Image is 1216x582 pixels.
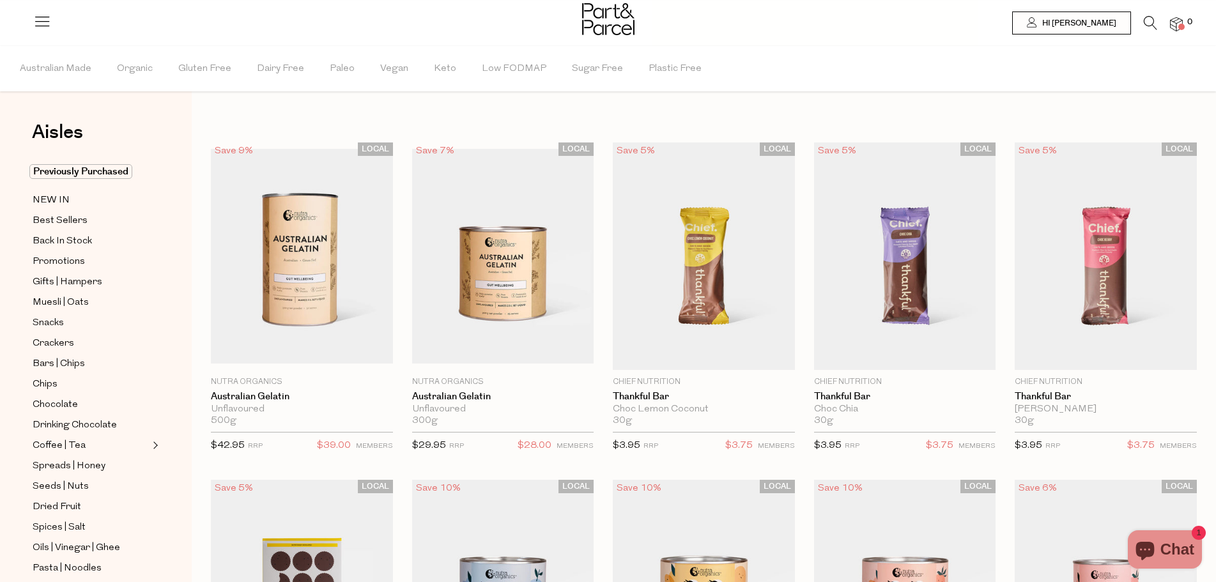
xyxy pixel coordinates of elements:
[33,479,89,494] span: Seeds | Nuts
[1162,142,1197,156] span: LOCAL
[257,47,304,91] span: Dairy Free
[33,192,149,208] a: NEW IN
[1015,415,1034,427] span: 30g
[960,480,996,493] span: LOCAL
[760,480,795,493] span: LOCAL
[412,415,438,427] span: 300g
[33,213,88,229] span: Best Sellers
[33,356,85,372] span: Bars | Chips
[33,213,149,229] a: Best Sellers
[33,438,149,454] a: Coffee | Tea
[33,459,105,474] span: Spreads | Honey
[211,149,393,364] img: Australian Gelatin
[33,233,149,249] a: Back In Stock
[1184,17,1196,28] span: 0
[760,142,795,156] span: LOCAL
[434,47,456,91] span: Keto
[358,480,393,493] span: LOCAL
[33,316,64,331] span: Snacks
[960,142,996,156] span: LOCAL
[814,142,996,370] img: Thankful Bar
[1045,443,1060,450] small: RRP
[380,47,408,91] span: Vegan
[814,480,866,497] div: Save 10%
[211,142,257,160] div: Save 9%
[557,443,594,450] small: MEMBERS
[558,480,594,493] span: LOCAL
[412,404,594,415] div: Unflavoured
[758,443,795,450] small: MEMBERS
[412,142,458,160] div: Save 7%
[33,254,149,270] a: Promotions
[572,47,623,91] span: Sugar Free
[582,3,635,35] img: Part&Parcel
[248,443,263,450] small: RRP
[33,397,78,413] span: Chocolate
[814,142,860,160] div: Save 5%
[33,274,149,290] a: Gifts | Hampers
[33,500,81,515] span: Dried Fruit
[613,142,659,160] div: Save 5%
[33,397,149,413] a: Chocolate
[33,520,86,535] span: Spices | Salt
[1170,17,1183,31] a: 0
[33,335,149,351] a: Crackers
[33,540,149,556] a: Oils | Vinegar | Ghee
[33,540,120,556] span: Oils | Vinegar | Ghee
[211,376,393,388] p: Nutra Organics
[33,254,85,270] span: Promotions
[33,295,149,310] a: Muesli | Oats
[33,234,92,249] span: Back In Stock
[33,438,86,454] span: Coffee | Tea
[33,193,70,208] span: NEW IN
[33,561,102,576] span: Pasta | Noodles
[33,356,149,372] a: Bars | Chips
[1039,18,1116,29] span: Hi [PERSON_NAME]
[613,376,795,388] p: Chief Nutrition
[814,441,842,450] span: $3.95
[33,336,74,351] span: Crackers
[33,418,117,433] span: Drinking Chocolate
[1015,376,1197,388] p: Chief Nutrition
[1160,443,1197,450] small: MEMBERS
[33,519,149,535] a: Spices | Salt
[613,142,795,370] img: Thankful Bar
[958,443,996,450] small: MEMBERS
[211,480,257,497] div: Save 5%
[33,275,102,290] span: Gifts | Hampers
[33,560,149,576] a: Pasta | Noodles
[33,499,149,515] a: Dried Fruit
[613,415,632,427] span: 30g
[613,404,795,415] div: Choc Lemon Coconut
[1124,530,1206,572] inbox-online-store-chat: Shopify online store chat
[814,415,833,427] span: 30g
[117,47,153,91] span: Organic
[1015,142,1197,370] img: Thankful Bar
[211,404,393,415] div: Unflavoured
[725,438,753,454] span: $3.75
[20,47,91,91] span: Australian Made
[211,415,236,427] span: 500g
[358,142,393,156] span: LOCAL
[1012,11,1131,34] a: Hi [PERSON_NAME]
[1015,404,1197,415] div: [PERSON_NAME]
[33,376,149,392] a: Chips
[330,47,355,91] span: Paleo
[449,443,464,450] small: RRP
[412,480,465,497] div: Save 10%
[1162,480,1197,493] span: LOCAL
[412,376,594,388] p: Nutra Organics
[150,438,158,453] button: Expand/Collapse Coffee | Tea
[613,441,640,450] span: $3.95
[412,149,594,364] img: Australian Gelatin
[558,142,594,156] span: LOCAL
[1015,142,1061,160] div: Save 5%
[317,438,351,454] span: $39.00
[845,443,859,450] small: RRP
[211,391,393,402] a: Australian Gelatin
[33,315,149,331] a: Snacks
[33,377,58,392] span: Chips
[926,438,953,454] span: $3.75
[613,391,795,402] a: Thankful Bar
[649,47,702,91] span: Plastic Free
